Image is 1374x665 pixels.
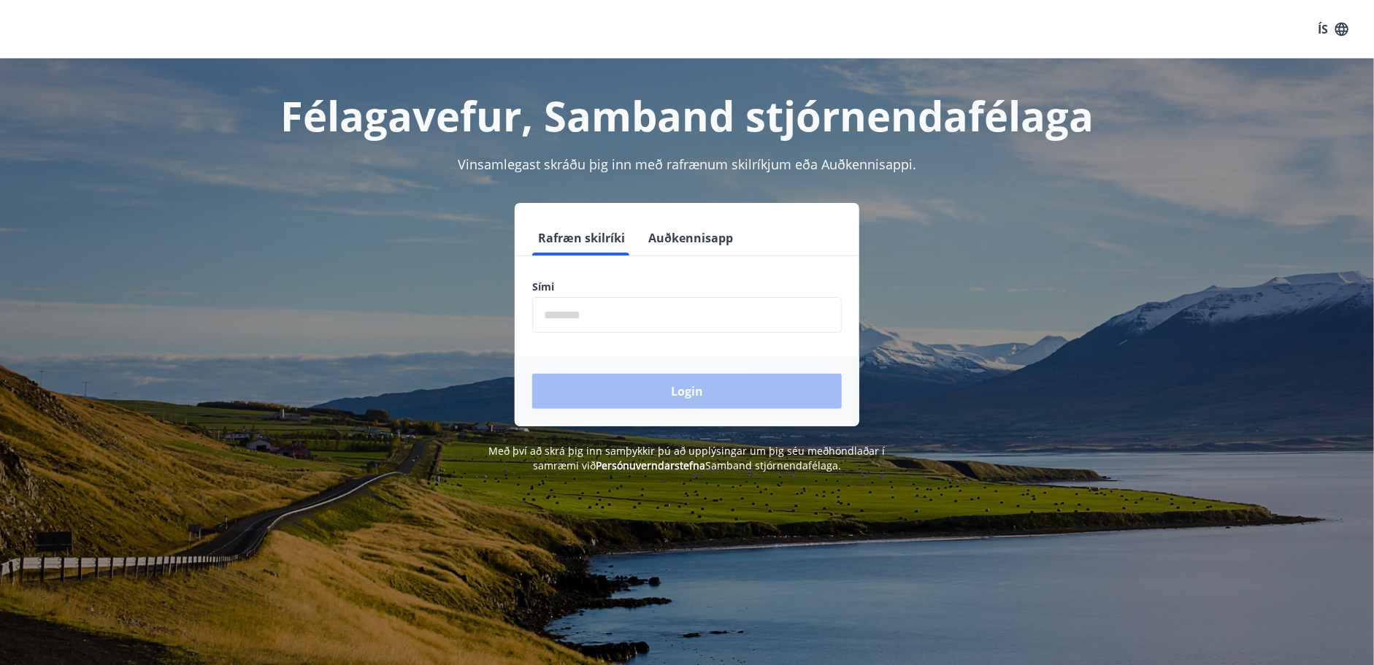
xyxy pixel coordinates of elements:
span: Með því að skrá þig inn samþykkir þú að upplýsingar um þig séu meðhöndlaðar í samræmi við Samband... [489,444,886,472]
a: Persónuverndarstefna [596,458,705,472]
button: ÍS [1310,16,1356,42]
button: Auðkennisapp [642,220,739,255]
h1: Félagavefur, Samband stjórnendafélaga [179,88,1195,143]
label: Sími [532,280,842,294]
span: Vinsamlegast skráðu þig inn með rafrænum skilríkjum eða Auðkennisappi. [458,155,916,173]
button: Rafræn skilríki [532,220,631,255]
